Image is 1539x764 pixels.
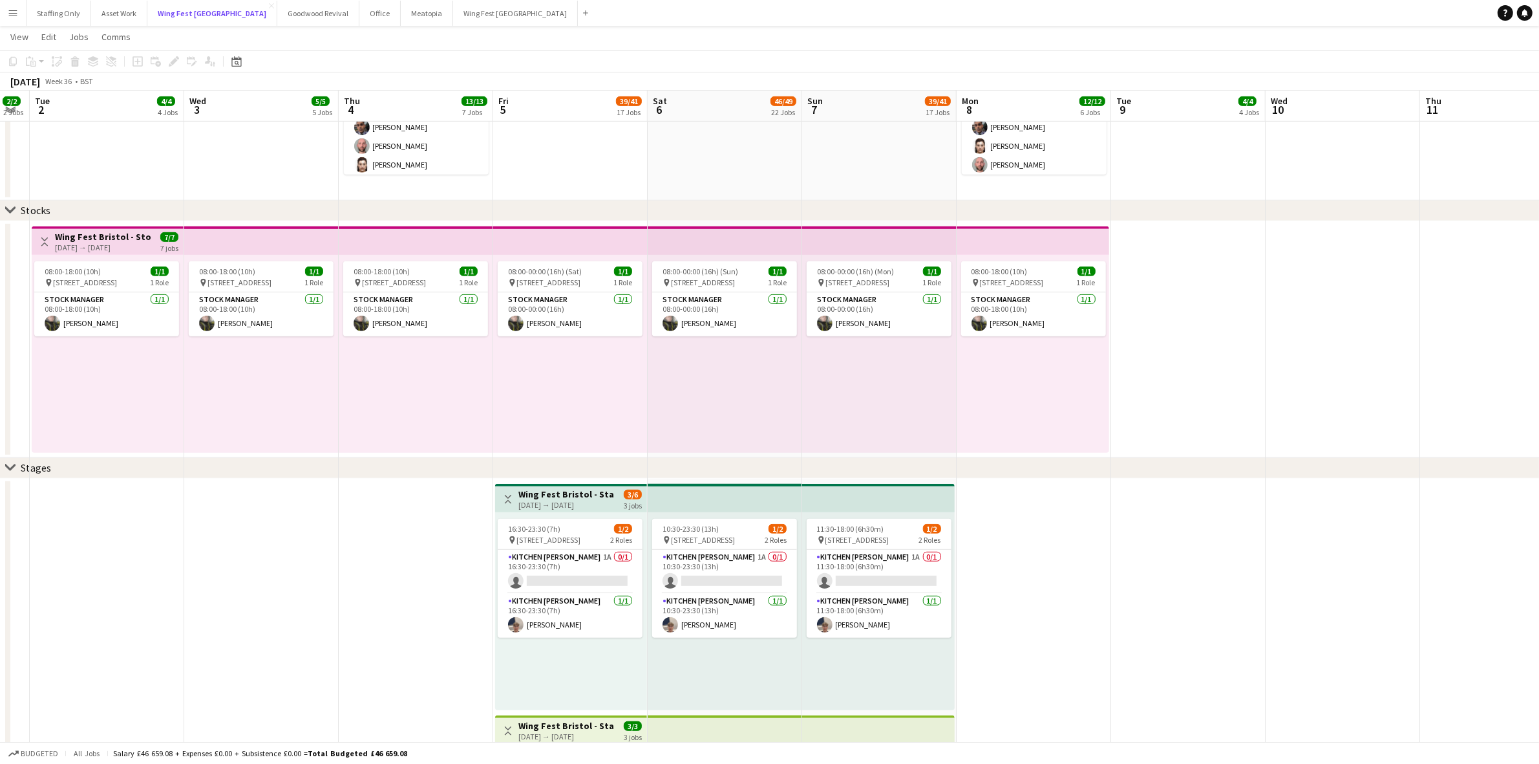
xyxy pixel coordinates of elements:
div: [DATE] → [DATE] [55,243,151,252]
div: 22 Jobs [771,107,796,117]
span: 4/4 [1238,96,1257,106]
a: Edit [36,28,61,45]
span: Budgeted [21,749,58,758]
button: Asset Work [91,1,147,26]
span: 1/1 [769,267,787,276]
span: 1/1 [1077,267,1096,276]
div: 08:00-18:00 (10h)1/1 [STREET_ADDRESS]1 RoleStock Manager1/108:00-18:00 (10h)[PERSON_NAME] [189,261,334,336]
button: Wing Fest [GEOGRAPHIC_DATA] [147,1,277,26]
span: [STREET_ADDRESS] [671,278,735,287]
span: [STREET_ADDRESS] [207,278,271,287]
app-job-card: 08:00-00:00 (16h) (Sun)1/1 [STREET_ADDRESS]1 RoleStock Manager1/108:00-00:00 (16h)[PERSON_NAME] [652,261,797,336]
app-job-card: 08:00-18:00 (10h)1/1 [STREET_ADDRESS]1 RoleStock Manager1/108:00-18:00 (10h)[PERSON_NAME] [961,261,1106,336]
span: Edit [41,31,56,43]
button: Goodwood Revival [277,1,359,26]
span: 3/3 [624,721,642,731]
app-card-role: Kitchen [PERSON_NAME]1/110:30-23:30 (13h)[PERSON_NAME] [652,594,797,638]
span: Thu [1425,95,1441,107]
app-job-card: 16:30-23:30 (7h)1/2 [STREET_ADDRESS]2 RolesKitchen [PERSON_NAME]1A0/116:30-23:30 (7h) Kitchen [PE... [498,519,642,638]
span: 11 [1423,102,1441,117]
button: Wing Fest [GEOGRAPHIC_DATA] [453,1,578,26]
h3: Wing Fest Bristol - Stage Team [518,720,615,732]
app-job-card: 11:30-18:00 (6h30m)1/2 [STREET_ADDRESS]2 RolesKitchen [PERSON_NAME]1A0/111:30-18:00 (6h30m) Kitch... [807,519,951,638]
span: 39/41 [925,96,951,106]
span: 8 [960,102,979,117]
span: Jobs [69,31,89,43]
app-job-card: 08:00-18:00 (10h)1/1 [STREET_ADDRESS]1 RoleStock Manager1/108:00-18:00 (10h)[PERSON_NAME] [343,261,488,336]
span: Fri [498,95,509,107]
div: 17 Jobs [926,107,950,117]
div: 6 Jobs [1080,107,1105,117]
span: 5/5 [312,96,330,106]
span: 1/2 [769,524,787,534]
app-card-role: Stock Manager1/108:00-00:00 (16h)[PERSON_NAME] [807,292,951,336]
span: 2 [33,102,50,117]
app-card-role: Kitchen [PERSON_NAME]1/116:30-23:30 (7h)[PERSON_NAME] [498,594,642,638]
span: 08:00-18:00 (10h) [971,267,1028,276]
button: Budgeted [6,747,60,761]
span: Wed [1271,95,1288,107]
span: Tue [35,95,50,107]
div: 4 Jobs [1239,107,1259,117]
span: 12/12 [1079,96,1105,106]
span: 1/1 [923,267,941,276]
span: 1/2 [614,524,632,534]
button: Staffing Only [27,1,91,26]
span: 10:30-23:30 (13h) [663,524,719,534]
span: All jobs [71,748,102,758]
div: 3 jobs [624,731,642,742]
span: 3 [187,102,206,117]
span: [STREET_ADDRESS] [980,278,1044,287]
app-card-role: Stock Manager1/108:00-00:00 (16h)[PERSON_NAME] [652,292,797,336]
span: Mon [962,95,979,107]
span: Comms [101,31,131,43]
h3: Wing Fest Bristol - Stock Team [55,231,151,243]
span: 9 [1114,102,1131,117]
span: 10 [1269,102,1288,117]
span: 1/1 [151,267,169,276]
span: 1 Role [459,278,478,287]
span: Thu [344,95,360,107]
span: 39/41 [616,96,642,106]
div: 7 jobs [160,242,178,253]
app-job-card: 10:30-23:30 (13h)1/2 [STREET_ADDRESS]2 RolesKitchen [PERSON_NAME]1A0/110:30-23:30 (13h) Kitchen [... [652,519,797,638]
app-job-card: 08:00-00:00 (16h) (Sat)1/1 [STREET_ADDRESS]1 RoleStock Manager1/108:00-00:00 (16h)[PERSON_NAME] [498,261,642,336]
span: 3/6 [624,490,642,499]
span: 08:00-18:00 (10h) [354,267,410,276]
span: 1 Role [304,278,323,287]
app-job-card: 08:00-00:00 (16h) (Mon)1/1 [STREET_ADDRESS]1 RoleStock Manager1/108:00-00:00 (16h)[PERSON_NAME] [807,261,951,336]
app-card-role: Kitchen [PERSON_NAME]1/111:30-18:00 (6h30m)[PERSON_NAME] [807,594,951,638]
span: 2/2 [3,96,21,106]
div: Stages [21,461,51,474]
span: 46/49 [770,96,796,106]
span: 1/1 [614,267,632,276]
span: [STREET_ADDRESS] [825,278,889,287]
app-card-role: Kitchen [PERSON_NAME]1A0/111:30-18:00 (6h30m) [807,550,951,594]
div: 5 Jobs [312,107,332,117]
app-card-role: Stock Manager1/108:00-00:00 (16h)[PERSON_NAME] [498,292,642,336]
a: Jobs [64,28,94,45]
span: Wed [189,95,206,107]
a: View [5,28,34,45]
span: 1/1 [460,267,478,276]
span: Tue [1116,95,1131,107]
span: 11:30-18:00 (6h30m) [817,524,884,534]
span: 1 Role [613,278,632,287]
div: 3 jobs [624,499,642,510]
h3: Wing Fest Bristol - Stage Hands [518,488,615,500]
app-card-role: Stock Manager1/108:00-18:00 (10h)[PERSON_NAME] [343,292,488,336]
span: 2 Roles [919,535,941,545]
span: 4 [342,102,360,117]
div: 08:00-18:00 (10h)1/1 [STREET_ADDRESS]1 RoleStock Manager1/108:00-18:00 (10h)[PERSON_NAME] [34,261,179,336]
span: Sat [653,95,667,107]
span: [STREET_ADDRESS] [53,278,117,287]
span: 1/2 [923,524,941,534]
span: Sun [807,95,823,107]
button: Meatopia [401,1,453,26]
div: [DATE] [10,75,40,88]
